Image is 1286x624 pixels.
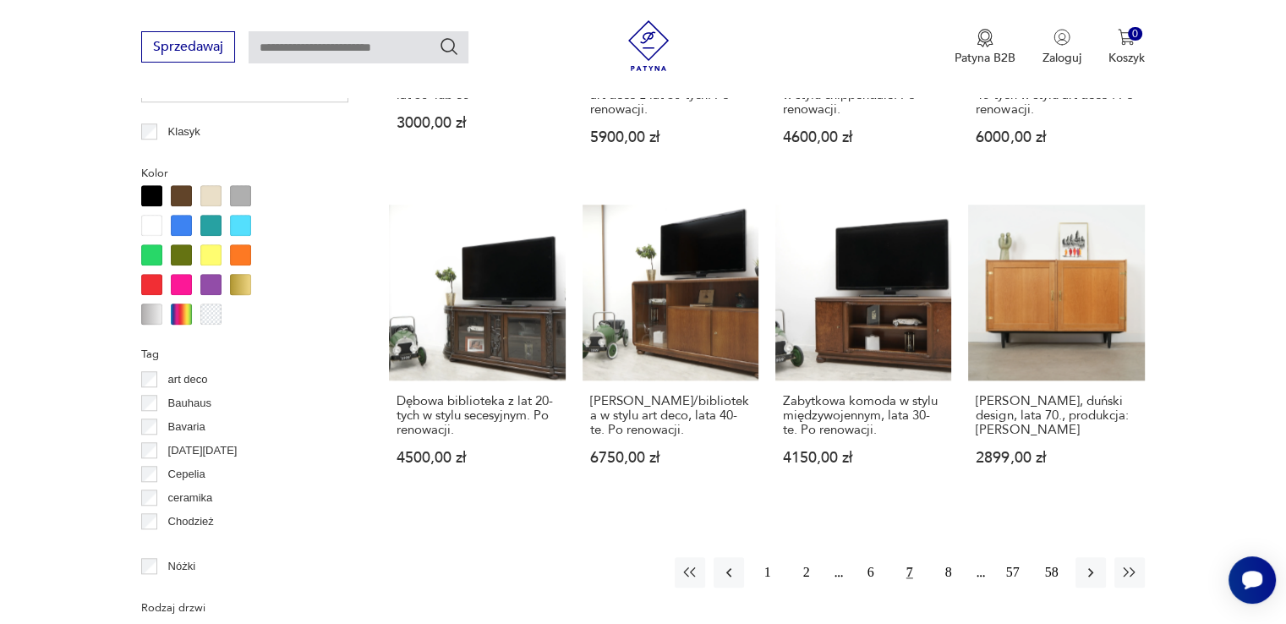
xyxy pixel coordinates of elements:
[968,205,1144,498] a: Szafka jesionowa, duński design, lata 70., produkcja: Lyby Møbler[PERSON_NAME], duński design, la...
[933,557,964,588] button: 8
[141,31,235,63] button: Sprzedawaj
[955,50,1015,66] p: Patyna B2B
[590,451,751,465] p: 6750,00 zł
[752,557,783,588] button: 1
[141,345,348,364] p: Tag
[976,130,1136,145] p: 6000,00 zł
[141,42,235,54] a: Sprzedawaj
[783,451,944,465] p: 4150,00 zł
[168,441,238,460] p: [DATE][DATE]
[168,123,200,141] p: Klasyk
[439,36,459,57] button: Szukaj
[1108,50,1145,66] p: Koszyk
[590,130,751,145] p: 5900,00 zł
[168,557,196,576] p: Nóżki
[895,557,925,588] button: 7
[976,394,1136,437] h3: [PERSON_NAME], duński design, lata 70., produkcja: [PERSON_NAME]
[168,489,213,507] p: ceramika
[141,599,348,617] p: Rodzaj drzwi
[397,74,557,102] h3: Bufet / komoda art-deco - z lat 50' lub 60'
[168,394,211,413] p: Bauhaus
[583,205,758,498] a: Zabytkowa komoda/biblioteka w stylu art deco, lata 40-te. Po renowacji.[PERSON_NAME]/biblioteka w...
[998,557,1028,588] button: 57
[1128,27,1142,41] div: 0
[141,164,348,183] p: Kolor
[856,557,886,588] button: 6
[976,74,1136,117] h3: Zabytkowa komoda z lat 40-tych w stylu art deco . Po renowacji.
[1053,29,1070,46] img: Ikonka użytkownika
[168,512,214,531] p: Chodzież
[397,394,557,437] h3: Dębowa biblioteka z lat 20-tych w stylu secesyjnym. Po renowacji.
[955,29,1015,66] a: Ikona medaluPatyna B2B
[1229,556,1276,604] iframe: Smartsupp widget button
[783,394,944,437] h3: Zabytkowa komoda w stylu międzywojennym, lata 30-te. Po renowacji.
[783,130,944,145] p: 4600,00 zł
[955,29,1015,66] button: Patyna B2B
[168,465,205,484] p: Cepelia
[397,451,557,465] p: 4500,00 zł
[783,74,944,117] h3: Zabytkowa komoda z lat 40. w stylu chippendale. Po renowacji.
[1037,557,1067,588] button: 58
[590,394,751,437] h3: [PERSON_NAME]/biblioteka w stylu art deco, lata 40-te. Po renowacji.
[590,74,751,117] h3: Antyczna komoda w stylu art deco z lat 30-tych. Po renowacji.
[168,536,211,555] p: Ćmielów
[1118,29,1135,46] img: Ikona koszyka
[775,205,951,498] a: Zabytkowa komoda w stylu międzywojennym, lata 30-te. Po renowacji.Zabytkowa komoda w stylu między...
[977,29,993,47] img: Ikona medalu
[623,20,674,71] img: Patyna - sklep z meblami i dekoracjami vintage
[389,205,565,498] a: Dębowa biblioteka z lat 20-tych w stylu secesyjnym. Po renowacji.Dębowa biblioteka z lat 20-tych ...
[168,418,205,436] p: Bavaria
[1042,50,1081,66] p: Zaloguj
[397,116,557,130] p: 3000,00 zł
[1108,29,1145,66] button: 0Koszyk
[1042,29,1081,66] button: Zaloguj
[976,451,1136,465] p: 2899,00 zł
[168,370,208,389] p: art deco
[791,557,822,588] button: 2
